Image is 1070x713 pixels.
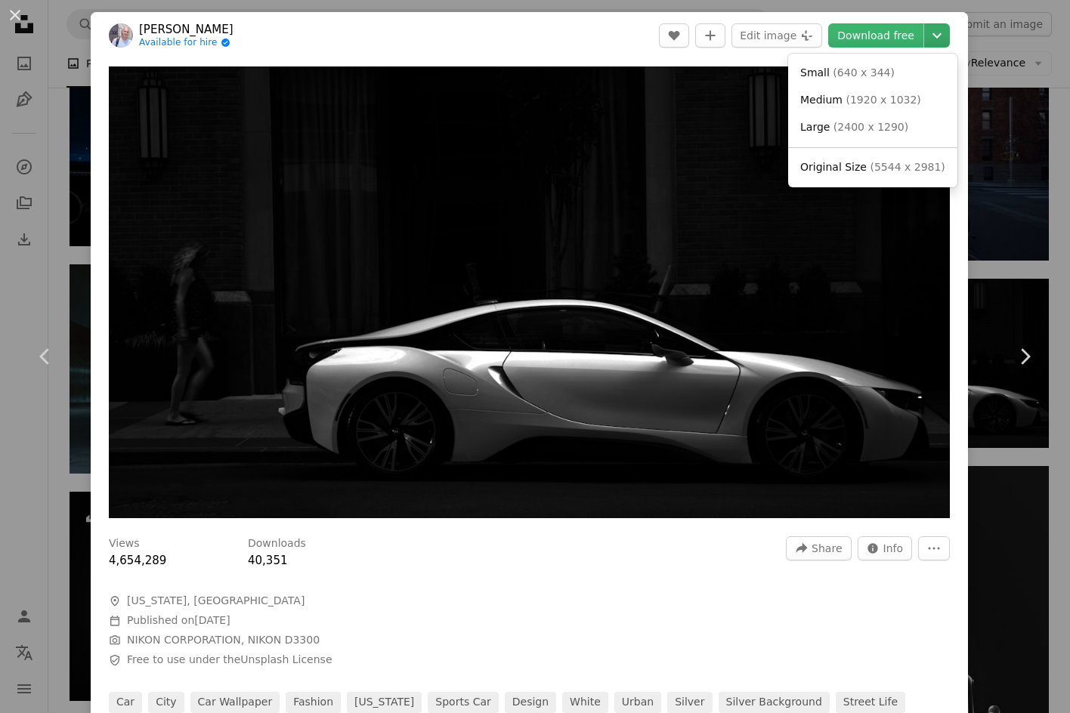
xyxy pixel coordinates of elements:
[846,94,920,106] span: ( 1920 x 1032 )
[833,121,908,133] span: ( 2400 x 1290 )
[800,94,843,106] span: Medium
[833,66,895,79] span: ( 640 x 344 )
[924,23,950,48] button: Choose download size
[800,161,867,173] span: Original Size
[800,66,830,79] span: Small
[800,121,830,133] span: Large
[870,161,945,173] span: ( 5544 x 2981 )
[788,54,957,187] div: Choose download size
